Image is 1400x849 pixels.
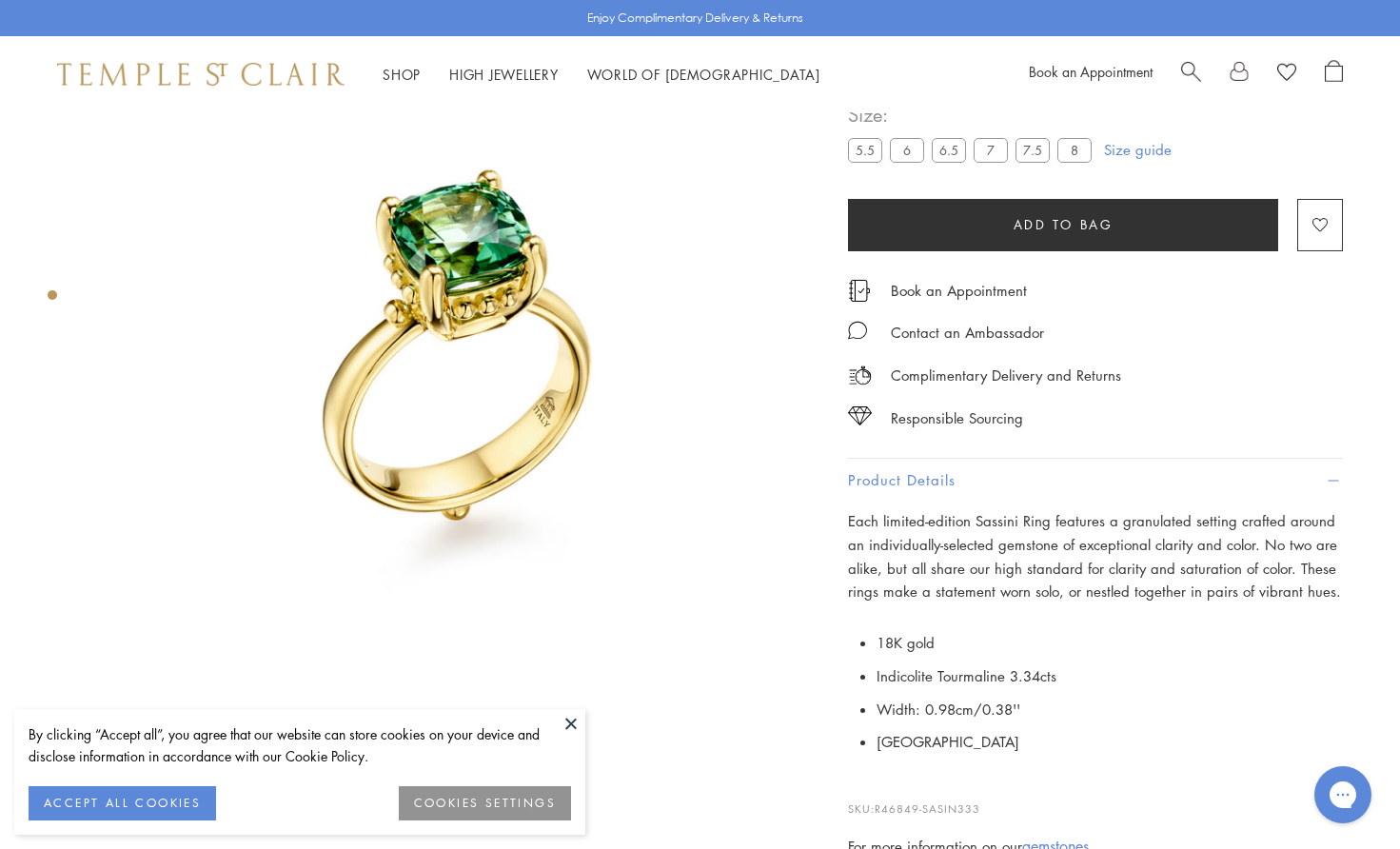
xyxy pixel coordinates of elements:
[891,321,1044,345] div: Contact an Ambassador
[57,63,345,86] img: Temple St. Clair
[848,199,1278,251] button: Add to bag
[891,364,1121,387] p: Complimentary Delivery and Returns
[29,786,216,820] button: ACCEPT ALL COOKIES
[449,65,559,84] a: High JewelleryHigh Jewellery
[1277,60,1296,89] a: View Wishlist
[587,9,803,28] p: Enjoy Complimentary Delivery & Returns
[932,138,966,162] label: 6.5
[48,286,57,315] div: Product gallery navigation
[587,65,820,84] a: World of [DEMOGRAPHIC_DATA]World of [DEMOGRAPHIC_DATA]
[848,138,882,162] label: 5.5
[890,138,924,162] label: 6
[1015,138,1050,162] label: 7.5
[848,99,1099,130] span: Size:
[877,660,1343,693] li: Indicolite Tourmaline 3.34cts
[974,138,1008,162] label: 7
[1029,62,1153,81] a: Book an Appointment
[848,509,1343,603] p: Each limited-edition Sassini Ring features a granulated setting crafted around an individually-se...
[383,63,820,87] nav: Main navigation
[877,693,1343,726] li: Width: 0.98cm/0.38''
[1181,60,1201,89] a: Search
[1104,140,1172,159] a: Size guide
[891,280,1027,301] a: Book an Appointment
[399,786,571,820] button: COOKIES SETTINGS
[875,801,980,816] span: R46849-SASIN333
[877,725,1343,759] li: [GEOGRAPHIC_DATA]
[1057,138,1092,162] label: 8
[848,364,872,387] img: icon_delivery.svg
[1305,760,1381,830] iframe: Gorgias live chat messenger
[1014,214,1114,235] span: Add to bag
[877,626,1343,660] li: 18K gold
[848,781,1343,818] p: SKU:
[383,65,421,84] a: ShopShop
[848,459,1343,502] button: Product Details
[29,723,571,767] div: By clicking “Accept all”, you agree that our website can store cookies on your device and disclos...
[848,321,867,340] img: MessageIcon-01_2.svg
[891,406,1023,430] div: Responsible Sourcing
[848,280,871,302] img: icon_appointment.svg
[848,406,872,425] img: icon_sourcing.svg
[1325,60,1343,89] a: Open Shopping Bag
